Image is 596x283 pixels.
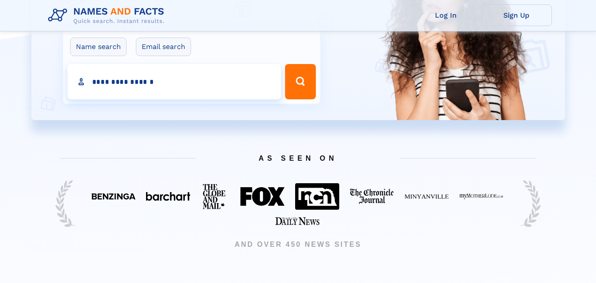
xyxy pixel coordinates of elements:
[240,187,285,206] img: Featured on FOX 40
[146,192,190,200] img: Featured on BarChart
[275,217,319,225] img: Featured on Starkville Daily News
[136,38,191,56] label: Email search
[285,64,316,99] button: Search Button
[295,183,339,209] img: Featured on NCN
[481,4,552,26] a: Sign Up
[67,64,281,99] input: search input
[350,189,394,204] img: Featured on The Chronicle Journal
[91,193,135,200] img: Featured on Benzinga
[201,182,230,211] img: Featured on The Globe And Mail
[405,193,449,200] img: Featured on Minyanville
[459,193,503,200] img: Featured on My Mother Lode
[47,143,550,173] span: AS SEEN ON
[47,239,550,250] span: AND OVER 450 NEWS SITES
[411,4,481,26] a: Log In
[70,38,127,56] label: Name search
[45,4,172,27] img: Logo Names and Facts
